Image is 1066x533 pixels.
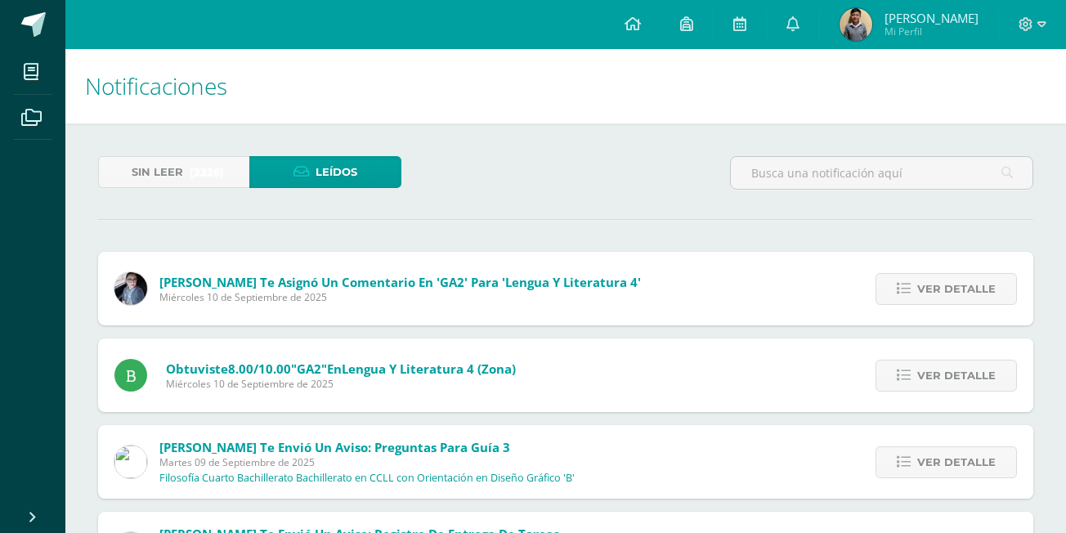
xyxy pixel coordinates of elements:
[917,447,996,477] span: Ver detalle
[159,472,575,485] p: Filosofía Cuarto Bachillerato Bachillerato en CCLL con Orientación en Diseño Gráfico 'B'
[342,361,516,377] span: Lengua y Literatura 4 (Zona)
[228,361,291,377] span: 8.00/10.00
[159,274,641,290] span: [PERSON_NAME] te asignó un comentario en 'GA2' para 'Lengua y Literatura 4'
[159,290,641,304] span: Miércoles 10 de Septiembre de 2025
[166,361,516,377] span: Obtuviste en
[885,10,979,26] span: [PERSON_NAME]
[85,70,227,101] span: Notificaciones
[166,377,516,391] span: Miércoles 10 de Septiembre de 2025
[190,157,224,187] span: (2226)
[316,157,357,187] span: Leídos
[114,446,147,478] img: 6dfd641176813817be49ede9ad67d1c4.png
[159,439,510,455] span: [PERSON_NAME] te envió un aviso: Preguntas para guía 3
[132,157,183,187] span: Sin leer
[885,25,979,38] span: Mi Perfil
[731,157,1032,189] input: Busca una notificación aquí
[114,272,147,305] img: 702136d6d401d1cd4ce1c6f6778c2e49.png
[917,274,996,304] span: Ver detalle
[98,156,249,188] a: Sin leer(2226)
[249,156,401,188] a: Leídos
[159,455,575,469] span: Martes 09 de Septiembre de 2025
[291,361,327,377] span: "GA2"
[840,8,872,41] img: bf00ad4b9777a7f8f898b3ee4dd5af5c.png
[917,361,996,391] span: Ver detalle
